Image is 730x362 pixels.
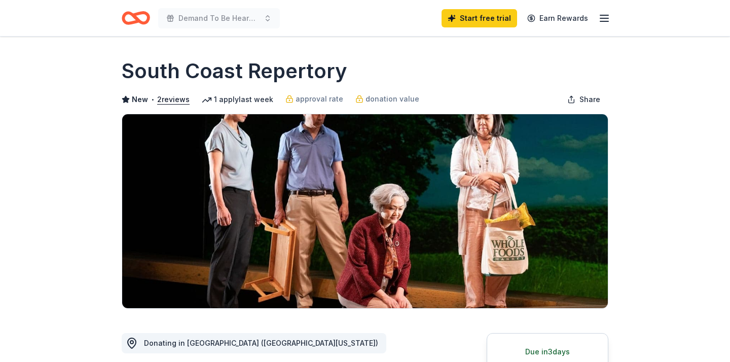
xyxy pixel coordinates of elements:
[579,93,600,106] span: Share
[122,6,150,30] a: Home
[122,114,608,308] img: Image for South Coast Repertory
[202,93,273,106] div: 1 apply last week
[122,57,347,85] h1: South Coast Repertory
[442,9,517,27] a: Start free trial
[132,93,148,106] span: New
[559,89,608,110] button: Share
[157,93,190,106] button: 2reviews
[355,93,419,105] a: donation value
[296,93,343,105] span: approval rate
[158,8,280,28] button: Demand To Be Heard Residency Silent Auction
[144,339,378,347] span: Donating in [GEOGRAPHIC_DATA] ([GEOGRAPHIC_DATA][US_STATE])
[285,93,343,105] a: approval rate
[366,93,419,105] span: donation value
[178,12,260,24] span: Demand To Be Heard Residency Silent Auction
[521,9,594,27] a: Earn Rewards
[151,95,155,104] span: •
[499,346,596,358] div: Due in 3 days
